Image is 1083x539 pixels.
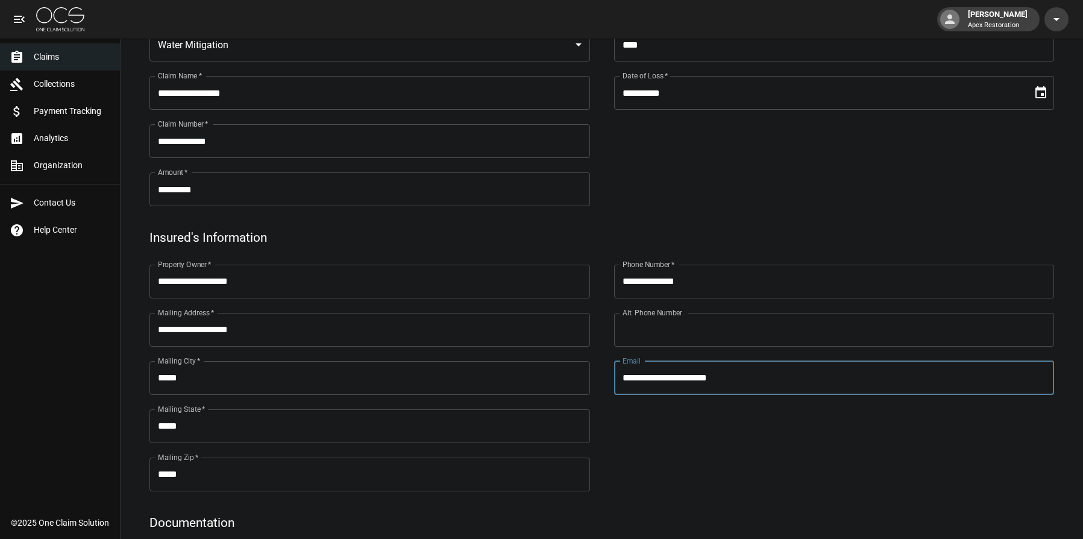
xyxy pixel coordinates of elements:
[34,132,110,145] span: Analytics
[158,71,202,81] label: Claim Name
[1029,81,1053,105] button: Choose date, selected date is Jul 25, 2025
[158,356,201,366] label: Mailing City
[623,259,674,269] label: Phone Number
[963,8,1032,30] div: [PERSON_NAME]
[34,197,110,209] span: Contact Us
[158,307,214,318] label: Mailing Address
[158,259,212,269] label: Property Owner
[158,119,208,129] label: Claim Number
[158,404,205,414] label: Mailing State
[11,517,109,529] div: © 2025 One Claim Solution
[34,51,110,63] span: Claims
[623,71,668,81] label: Date of Loss
[34,224,110,236] span: Help Center
[623,307,682,318] label: Alt. Phone Number
[34,105,110,118] span: Payment Tracking
[158,167,188,177] label: Amount
[34,78,110,90] span: Collections
[7,7,31,31] button: open drawer
[623,356,641,366] label: Email
[36,7,84,31] img: ocs-logo-white-transparent.png
[34,159,110,172] span: Organization
[158,452,199,462] label: Mailing Zip
[968,20,1028,31] p: Apex Restoration
[149,28,590,61] div: Water Mitigation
